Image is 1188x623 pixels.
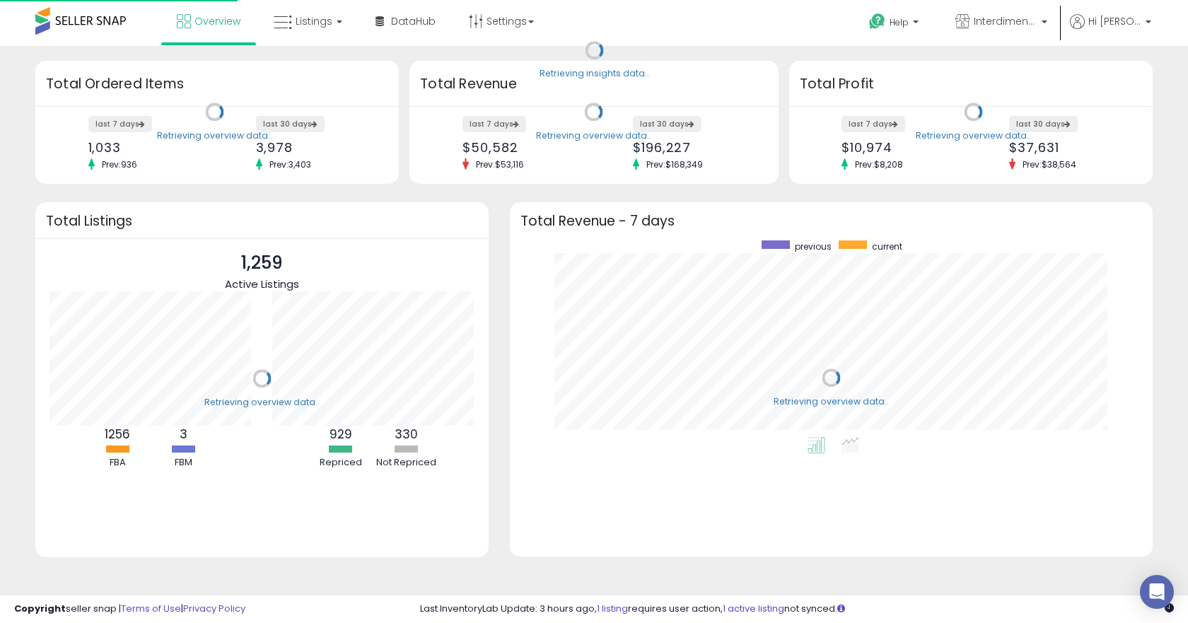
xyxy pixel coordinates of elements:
[121,602,181,615] a: Terms of Use
[204,396,320,409] div: Retrieving overview data..
[391,14,436,28] span: DataHub
[1140,575,1174,609] div: Open Intercom Messenger
[1070,14,1151,46] a: Hi [PERSON_NAME]
[183,602,245,615] a: Privacy Policy
[837,604,845,613] i: Click here to read more about un-synced listings.
[194,14,240,28] span: Overview
[1088,14,1141,28] span: Hi [PERSON_NAME]
[890,16,909,28] span: Help
[157,129,272,142] div: Retrieving overview data..
[14,602,245,616] div: seller snap | |
[868,13,886,30] i: Get Help
[597,602,628,615] a: 1 listing
[723,602,784,615] a: 1 active listing
[420,602,1174,616] div: Last InventoryLab Update: 3 hours ago, requires user action, not synced.
[14,602,66,615] strong: Copyright
[774,395,889,408] div: Retrieving overview data..
[974,14,1037,28] span: Interdimensional Sales
[536,129,651,142] div: Retrieving overview data..
[916,129,1031,142] div: Retrieving overview data..
[296,14,332,28] span: Listings
[858,2,933,46] a: Help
